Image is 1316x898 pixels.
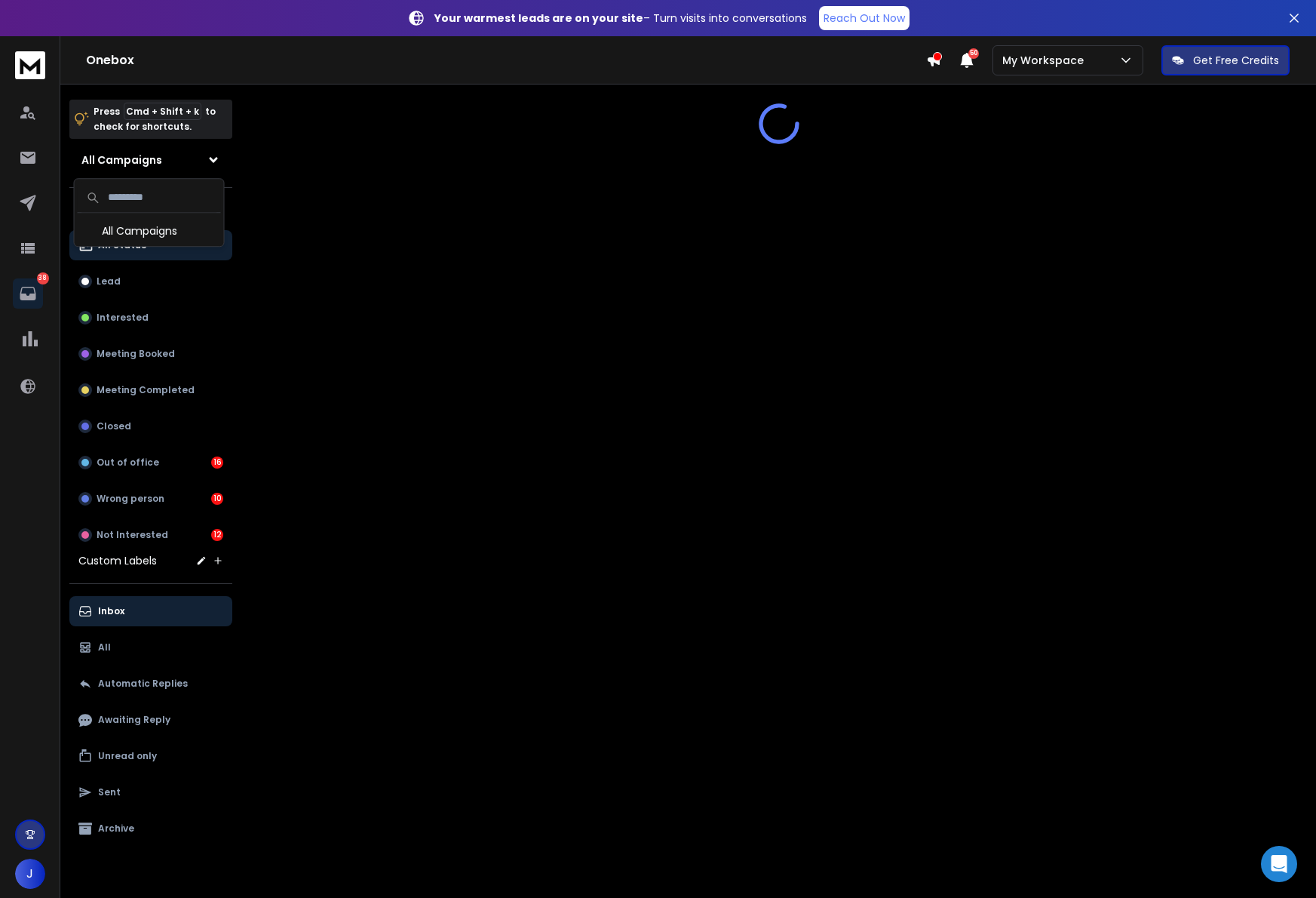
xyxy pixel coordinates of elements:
h1: Onebox [86,51,926,69]
span: J [15,859,45,889]
p: Meeting Booked [97,348,175,360]
p: Reach Out Now [824,11,905,26]
p: Lead [97,275,121,288]
div: 16 [211,457,223,469]
p: Unread only [98,750,157,762]
p: Sent [98,786,121,798]
div: 10 [211,493,223,505]
div: 12 [211,529,223,541]
img: logo [15,51,45,79]
div: Open Intercom Messenger [1261,846,1297,882]
h3: Custom Labels [78,553,157,568]
p: Automatic Replies [98,678,188,690]
p: Interested [97,312,149,324]
p: Meeting Completed [97,384,195,396]
div: All Campaigns [78,219,221,243]
span: Cmd + Shift + k [124,103,201,120]
span: 50 [968,48,979,59]
p: My Workspace [1002,53,1090,68]
p: Awaiting Reply [98,714,170,726]
p: Press to check for shortcuts. [94,104,216,134]
p: – Turn visits into conversations [434,11,807,26]
p: Out of office [97,457,159,469]
p: Inbox [98,605,124,617]
p: Archive [98,823,134,835]
h3: Filters [69,200,232,221]
p: All [98,641,111,654]
p: 38 [37,272,49,284]
strong: Your warmest leads are on your site [434,11,643,26]
p: Get Free Credits [1193,53,1279,68]
p: Not Interested [97,529,168,541]
p: Closed [97,420,131,432]
h1: All Campaigns [81,152,162,168]
p: Wrong person [97,493,164,505]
